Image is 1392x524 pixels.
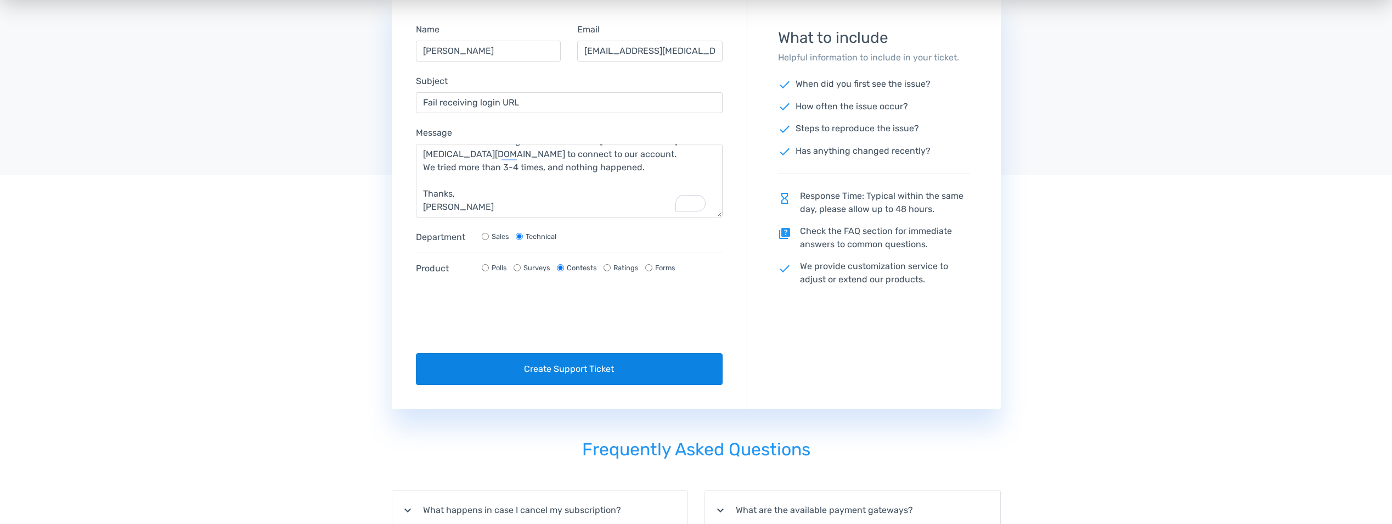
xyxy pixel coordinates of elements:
p: Helpful information to include in your ticket. [778,51,970,64]
label: Product [416,262,471,275]
label: Name [416,23,439,36]
span: check [778,262,791,275]
label: Forms [655,263,675,273]
iframe: reCAPTCHA [416,297,583,340]
p: How often the issue occur? [778,100,970,114]
p: Has anything changed recently? [778,144,970,158]
label: Technical [526,231,556,242]
span: hourglass_empty [778,192,791,205]
textarea: To enrich screen reader interactions, please activate Accessibility in Grammarly extension settings [416,144,723,218]
span: quiz [778,227,791,240]
label: Polls [492,263,507,273]
p: When did you first see the issue? [778,77,970,91]
button: Create Support Ticket [416,353,723,385]
label: Email [577,23,600,36]
h2: Frequently Asked Questions [392,425,1001,475]
label: Contests [567,263,597,273]
label: Ratings [613,263,639,273]
input: Subject... [416,92,723,113]
p: We provide customization service to adjust or extend our products. [778,260,970,286]
h3: What to include [778,30,970,47]
input: Name... [416,41,561,62]
label: Subject [416,75,448,88]
span: check [778,122,791,136]
p: Response Time: Typical within the same day, please allow up to 48 hours. [778,189,970,216]
span: check [778,145,791,158]
label: Department [416,231,471,244]
label: Surveys [523,263,550,273]
i: expand_more [714,504,727,517]
label: Message [416,126,452,140]
input: Email... [577,41,723,62]
p: Steps to reproduce the issue? [778,122,970,136]
i: expand_more [401,504,414,517]
span: check [778,100,791,113]
p: Check the FAQ section for immediate answers to common questions. [778,225,970,251]
span: check [778,78,791,91]
label: Sales [492,231,509,242]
